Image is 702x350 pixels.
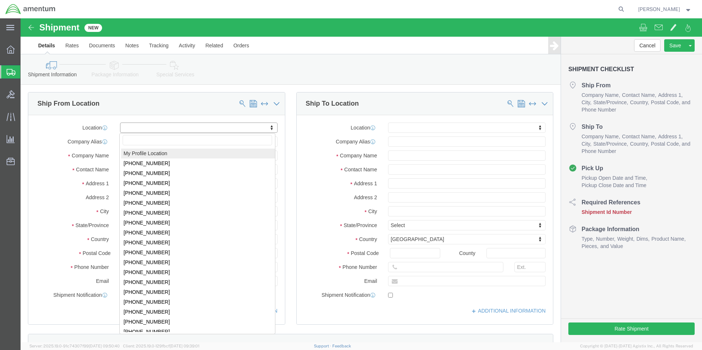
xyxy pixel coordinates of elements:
[638,5,692,14] button: [PERSON_NAME]
[89,344,120,348] span: [DATE] 09:50:40
[21,18,702,342] iframe: FS Legacy Container
[314,344,332,348] a: Support
[123,344,199,348] span: Client: 2025.19.0-129fbcf
[5,4,56,15] img: logo
[332,344,351,348] a: Feedback
[580,343,693,349] span: Copyright © [DATE]-[DATE] Agistix Inc., All Rights Reserved
[170,344,199,348] span: [DATE] 09:39:01
[29,344,120,348] span: Server: 2025.19.0-91c74307f99
[638,5,680,13] span: Darrell Collins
